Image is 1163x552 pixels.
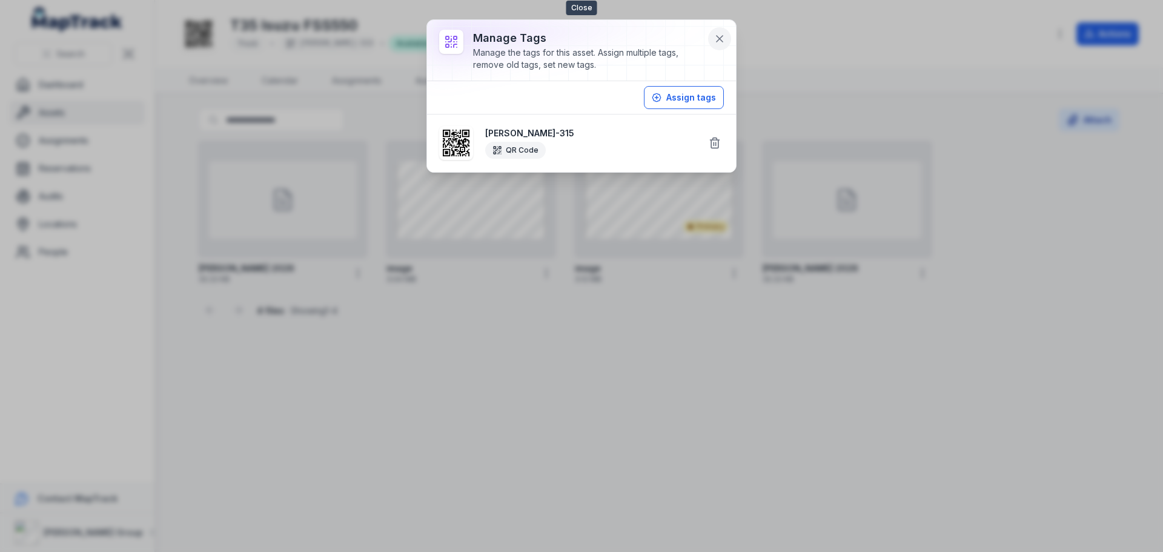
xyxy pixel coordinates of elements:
span: Close [566,1,597,15]
h3: Manage tags [473,30,704,47]
button: Assign tags [644,86,724,109]
strong: [PERSON_NAME]-315 [485,127,698,139]
div: Manage the tags for this asset. Assign multiple tags, remove old tags, set new tags. [473,47,704,71]
div: QR Code [485,142,546,159]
